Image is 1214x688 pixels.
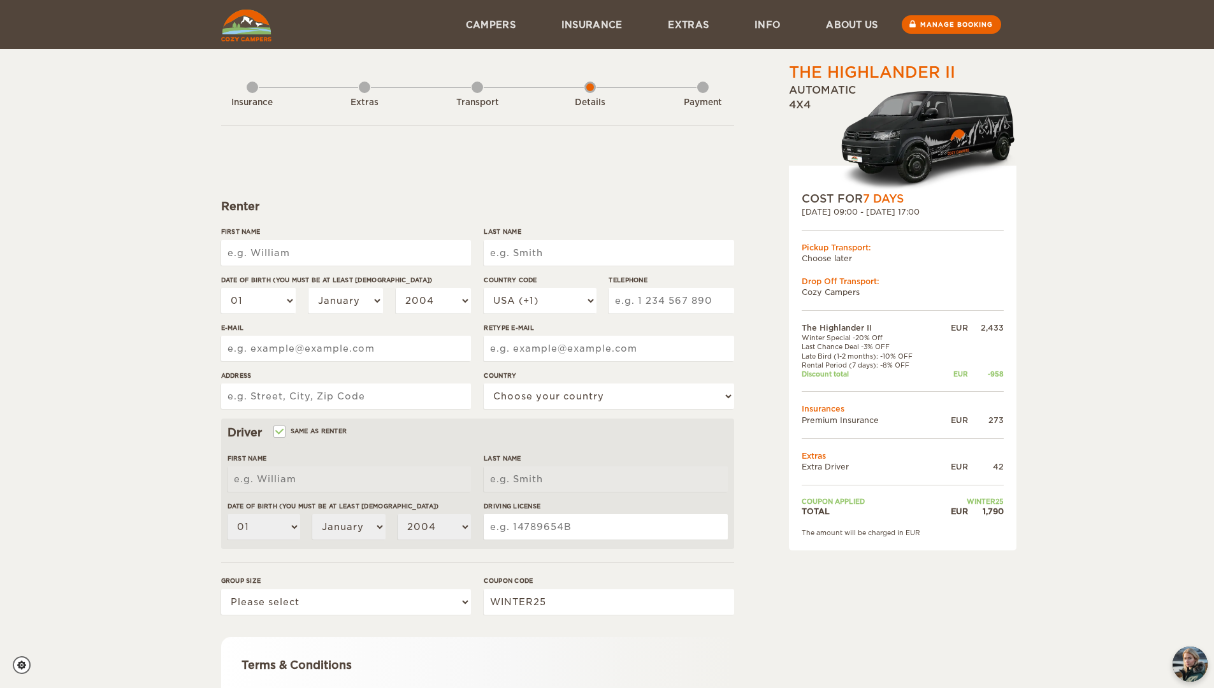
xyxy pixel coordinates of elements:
div: Driver [228,425,728,440]
label: Last Name [484,227,733,236]
div: The amount will be charged in EUR [802,528,1004,537]
label: Address [221,371,471,380]
td: Choose later [802,253,1004,264]
label: Telephone [609,275,733,285]
div: EUR [938,415,967,426]
div: COST FOR [802,191,1004,206]
div: Terms & Conditions [242,657,714,673]
div: 1,790 [968,506,1004,517]
img: HighlanderXL.png [840,87,1016,191]
input: e.g. 1 234 567 890 [609,288,733,313]
div: EUR [938,322,967,333]
div: The Highlander II [789,62,955,83]
div: Drop Off Transport: [802,276,1004,287]
input: e.g. example@example.com [484,336,733,361]
a: Manage booking [902,15,1001,34]
div: Renter [221,199,734,214]
label: Retype E-mail [484,323,733,333]
label: Country Code [484,275,596,285]
div: Details [555,97,625,109]
div: EUR [938,506,967,517]
div: 2,433 [968,322,1004,333]
label: First Name [221,227,471,236]
td: Extras [802,450,1004,461]
td: Last Chance Deal -3% OFF [802,342,939,351]
input: e.g. William [221,240,471,266]
a: Cookie settings [13,656,39,674]
label: Date of birth (You must be at least [DEMOGRAPHIC_DATA]) [221,275,471,285]
td: Coupon applied [802,497,939,506]
img: Cozy Campers [221,10,271,41]
div: Insurance [217,97,287,109]
td: Late Bird (1-2 months): -10% OFF [802,352,939,361]
input: e.g. Smith [484,240,733,266]
label: Country [484,371,733,380]
td: Extra Driver [802,461,939,472]
div: 42 [968,461,1004,472]
div: Transport [442,97,512,109]
td: Rental Period (7 days): -8% OFF [802,361,939,369]
td: TOTAL [802,506,939,517]
label: Coupon code [484,576,733,585]
span: 7 Days [863,192,904,205]
label: Group size [221,576,471,585]
div: EUR [938,369,967,378]
input: Same as renter [275,429,283,437]
img: Freyja at Cozy Campers [1173,647,1208,682]
input: e.g. Street, City, Zip Code [221,383,471,409]
td: Winter Special -20% Off [802,333,939,342]
div: [DATE] 09:00 - [DATE] 17:00 [802,206,1004,217]
td: The Highlander II [802,322,939,333]
label: E-mail [221,323,471,333]
div: Payment [668,97,738,109]
input: e.g. 14789654B [484,514,727,540]
div: 273 [968,415,1004,426]
div: EUR [938,461,967,472]
label: First Name [228,454,471,463]
div: -958 [968,369,1004,378]
input: e.g. William [228,466,471,492]
div: Pickup Transport: [802,242,1004,253]
label: Driving License [484,501,727,511]
input: e.g. Smith [484,466,727,492]
td: Discount total [802,369,939,378]
label: Same as renter [275,425,347,437]
input: e.g. example@example.com [221,336,471,361]
td: Premium Insurance [802,415,939,426]
label: Date of birth (You must be at least [DEMOGRAPHIC_DATA]) [228,501,471,511]
div: Extras [329,97,400,109]
td: Insurances [802,403,1004,414]
td: WINTER25 [938,497,1003,506]
button: chat-button [1173,647,1208,682]
td: Cozy Campers [802,287,1004,297]
div: Automatic 4x4 [789,83,1016,191]
label: Last Name [484,454,727,463]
